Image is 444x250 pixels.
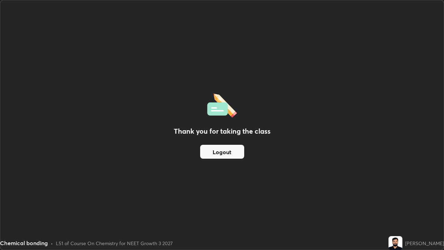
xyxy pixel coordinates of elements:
h2: Thank you for taking the class [174,126,271,136]
img: 4925d321413647ba8554cd8cd00796ad.jpg [388,236,402,250]
div: • [51,240,53,247]
img: offlineFeedback.1438e8b3.svg [207,91,237,118]
div: L51 of Course On Chemistry for NEET Growth 3 2027 [56,240,173,247]
div: [PERSON_NAME] [405,240,444,247]
button: Logout [200,145,244,159]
